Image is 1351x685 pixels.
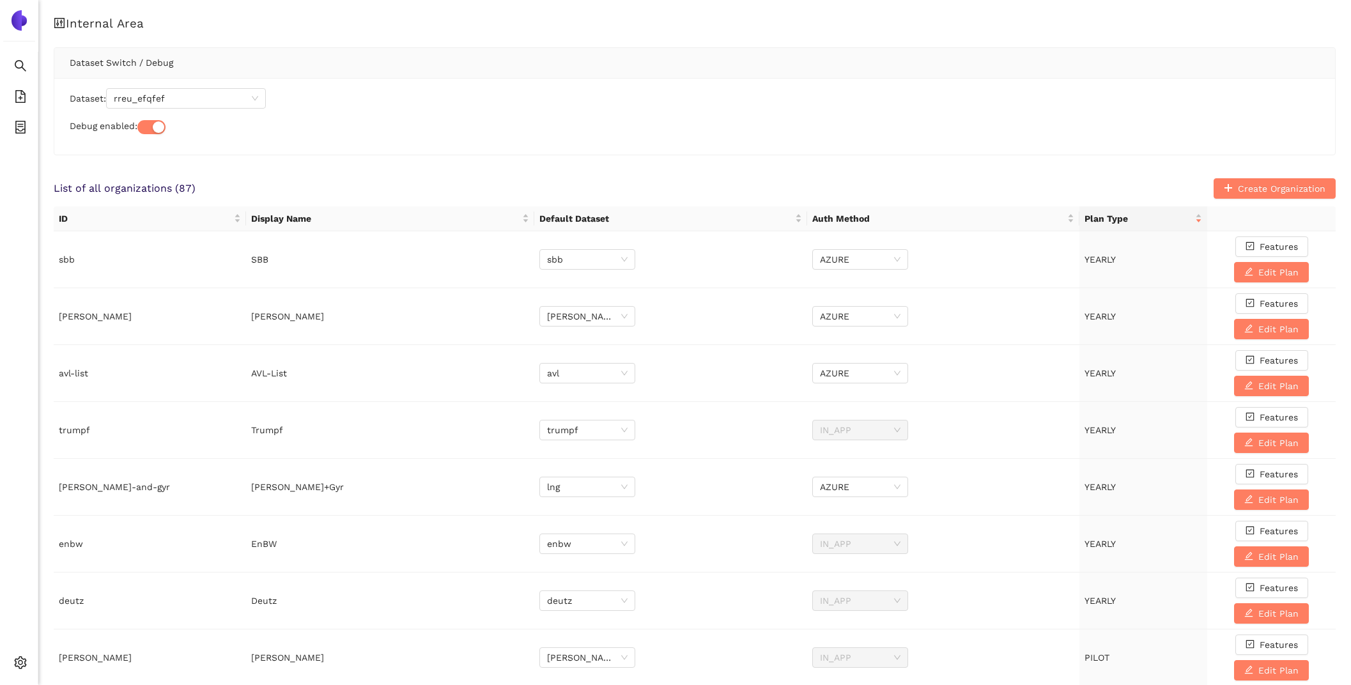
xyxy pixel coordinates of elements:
span: edit [1244,608,1253,619]
td: avl-list [54,345,246,402]
button: plusCreate Organization [1214,178,1336,199]
span: setting [14,652,27,677]
div: Dataset: [70,88,1320,109]
span: Display Name [251,212,520,226]
td: deutz [54,573,246,629]
th: this column's title is Default Dataset,this column is sortable [534,206,807,231]
span: edit [1244,665,1253,675]
td: [PERSON_NAME] [246,288,534,345]
span: deutz [547,591,628,610]
td: [PERSON_NAME]+Gyr [246,459,534,516]
span: AZURE [820,364,900,383]
span: file-add [14,86,27,111]
span: IN_APP [820,534,900,553]
span: draeger [547,648,628,667]
span: Create Organization [1238,181,1325,196]
th: this column's title is ID,this column is sortable [54,206,246,231]
span: ID [59,212,231,226]
td: YEARLY [1079,345,1208,402]
button: check-squareFeatures [1235,578,1308,598]
span: edit [1244,267,1253,277]
span: List of all organizations ( 87 ) [54,181,196,196]
button: editEdit Plan [1234,376,1309,396]
span: check-square [1246,355,1254,366]
span: Edit Plan [1258,493,1299,507]
span: AZURE [820,250,900,269]
span: Features [1260,240,1298,254]
td: EnBW [246,516,534,573]
span: edit [1244,495,1253,505]
td: YEARLY [1079,288,1208,345]
span: Edit Plan [1258,379,1299,393]
span: Features [1260,296,1298,311]
td: YEARLY [1079,573,1208,629]
td: [PERSON_NAME]-and-gyr [54,459,246,516]
span: check-square [1246,640,1254,650]
span: Default Dataset [539,212,792,226]
button: check-squareFeatures [1235,635,1308,655]
span: edit [1244,381,1253,391]
td: Deutz [246,573,534,629]
td: YEARLY [1079,402,1208,459]
span: check-square [1246,583,1254,593]
span: Edit Plan [1258,322,1299,336]
td: AVL-List [246,345,534,402]
span: Features [1260,353,1298,367]
td: sbb [54,231,246,288]
span: plus [1224,183,1233,194]
td: [PERSON_NAME] [54,288,246,345]
span: Edit Plan [1258,550,1299,564]
span: edit [1244,438,1253,448]
span: check-square [1246,412,1254,422]
button: editEdit Plan [1234,546,1309,567]
td: Trumpf [246,402,534,459]
th: this column's title is Auth Method,this column is sortable [807,206,1079,231]
span: sbb [547,250,628,269]
span: Plan Type [1085,212,1193,226]
span: Edit Plan [1258,606,1299,620]
td: YEARLY [1079,231,1208,288]
span: Features [1260,581,1298,595]
div: Debug enabled: [70,119,1320,134]
span: check-square [1246,526,1254,536]
button: check-squareFeatures [1235,464,1308,484]
span: AZURE [820,307,900,326]
span: check-square [1246,298,1254,309]
button: editEdit Plan [1234,489,1309,510]
span: trumpf [547,420,628,440]
div: Dataset Switch / Debug [70,48,1320,77]
span: brose [547,307,628,326]
span: IN_APP [820,420,900,440]
span: IN_APP [820,648,900,667]
span: check-square [1246,242,1254,252]
img: Logo [9,10,29,31]
button: check-squareFeatures [1235,236,1308,257]
button: check-squareFeatures [1235,407,1308,427]
span: Features [1260,467,1298,481]
span: edit [1244,551,1253,562]
td: YEARLY [1079,516,1208,573]
span: avl [547,364,628,383]
span: AZURE [820,477,900,496]
span: Features [1260,638,1298,652]
button: editEdit Plan [1234,319,1309,339]
span: Features [1260,524,1298,538]
button: check-squareFeatures [1235,293,1308,314]
button: editEdit Plan [1234,603,1309,624]
span: edit [1244,324,1253,334]
button: check-squareFeatures [1235,521,1308,541]
span: Features [1260,410,1298,424]
h1: Internal Area [54,15,1336,32]
span: check-square [1246,469,1254,479]
button: check-squareFeatures [1235,350,1308,371]
span: Edit Plan [1258,663,1299,677]
button: editEdit Plan [1234,660,1309,681]
span: IN_APP [820,591,900,610]
span: Edit Plan [1258,265,1299,279]
td: enbw [54,516,246,573]
span: lng [547,477,628,496]
td: YEARLY [1079,459,1208,516]
span: control [54,17,66,29]
button: editEdit Plan [1234,262,1309,282]
th: this column's title is Display Name,this column is sortable [246,206,534,231]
